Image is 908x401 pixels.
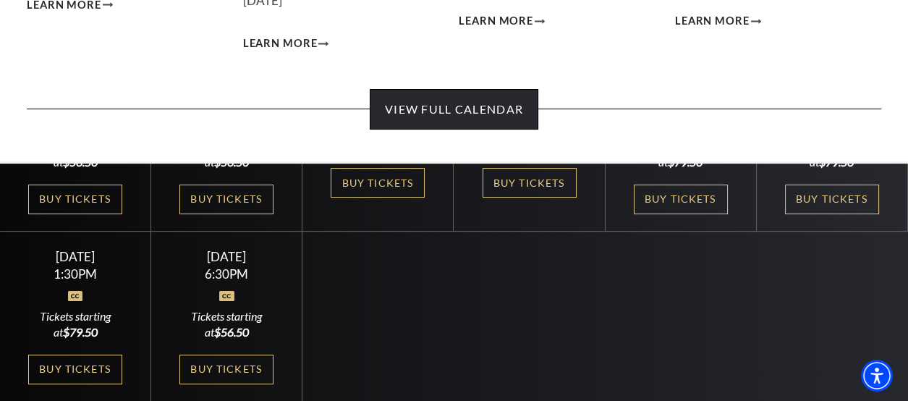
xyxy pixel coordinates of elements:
[483,168,577,198] a: Buy Tickets
[169,249,285,264] div: [DATE]
[63,325,98,339] span: $79.50
[214,325,249,339] span: $56.50
[861,360,893,392] div: Accessibility Menu
[634,185,728,214] a: Buy Tickets
[675,12,761,30] a: Learn More A Beautiful Noise
[17,249,134,264] div: [DATE]
[169,308,285,341] div: Tickets starting at
[459,12,545,30] a: Learn More The Addams Family
[370,89,538,130] a: View Full Calendar
[17,308,134,341] div: Tickets starting at
[179,185,273,214] a: Buy Tickets
[785,185,879,214] a: Buy Tickets
[28,185,122,214] a: Buy Tickets
[17,268,134,280] div: 1:30PM
[459,12,533,30] span: Learn More
[331,168,425,198] a: Buy Tickets
[675,12,750,30] span: Learn More
[243,35,318,53] span: Learn More
[179,355,273,384] a: Buy Tickets
[169,268,285,280] div: 6:30PM
[243,35,329,53] a: Learn More Lyle Lovett and his Large Band
[28,355,122,384] a: Buy Tickets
